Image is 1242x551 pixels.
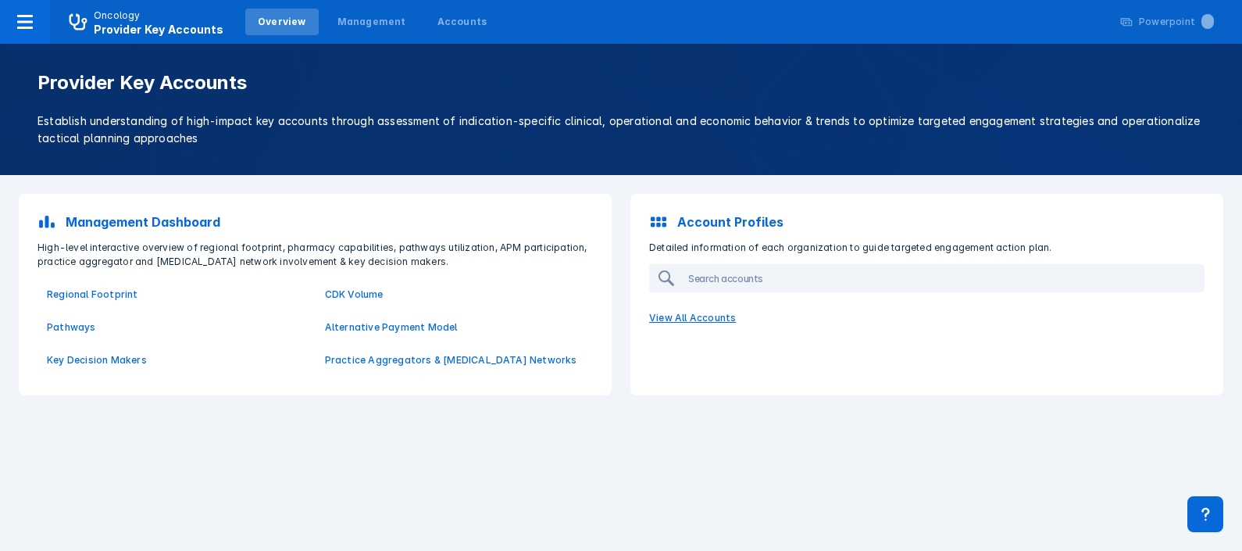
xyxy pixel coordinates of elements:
p: Account Profiles [677,213,783,231]
p: Detailed information of each organization to guide targeted engagement action plan. [640,241,1214,255]
a: Key Decision Makers [47,353,306,367]
div: Contact Support [1187,496,1223,532]
a: Management Dashboard [28,203,602,241]
p: Oncology [94,9,141,23]
a: Pathways [47,320,306,335]
input: Search accounts [682,266,1151,291]
div: Powerpoint [1139,15,1214,29]
div: Management [337,15,406,29]
p: Establish understanding of high-impact key accounts through assessment of indication-specific cli... [37,113,1205,147]
a: CDK Volume [325,288,584,302]
a: Regional Footprint [47,288,306,302]
div: Overview [258,15,306,29]
a: Alternative Payment Model [325,320,584,335]
h1: Provider Key Accounts [37,72,1205,94]
span: Provider Key Accounts [94,23,223,36]
a: Account Profiles [640,203,1214,241]
a: Management [325,9,419,35]
a: View All Accounts [640,302,1214,335]
p: Management Dashboard [66,213,220,231]
div: Accounts [437,15,487,29]
a: Accounts [425,9,500,35]
a: Practice Aggregators & [MEDICAL_DATA] Networks [325,353,584,367]
p: High-level interactive overview of regional footprint, pharmacy capabilities, pathways utilizatio... [28,241,602,269]
a: Overview [245,9,319,35]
